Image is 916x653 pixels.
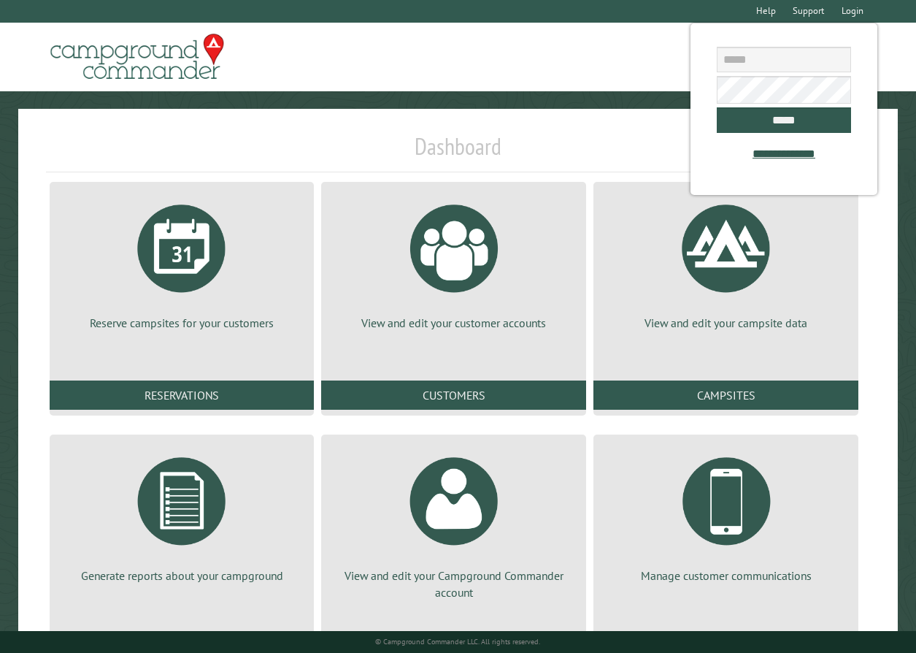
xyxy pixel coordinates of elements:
[50,381,315,410] a: Reservations
[46,28,228,85] img: Campground Commander
[67,315,297,331] p: Reserve campsites for your customers
[339,568,569,600] p: View and edit your Campground Commander account
[339,446,569,600] a: View and edit your Campground Commander account
[611,315,841,331] p: View and edit your campsite data
[611,194,841,331] a: View and edit your campsite data
[67,568,297,584] p: Generate reports about your campground
[339,194,569,331] a: View and edit your customer accounts
[593,381,858,410] a: Campsites
[46,132,871,172] h1: Dashboard
[67,194,297,331] a: Reserve campsites for your customers
[375,637,540,646] small: © Campground Commander LLC. All rights reserved.
[611,446,841,584] a: Manage customer communications
[67,446,297,584] a: Generate reports about your campground
[339,315,569,331] p: View and edit your customer accounts
[321,381,586,410] a: Customers
[611,568,841,584] p: Manage customer communications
